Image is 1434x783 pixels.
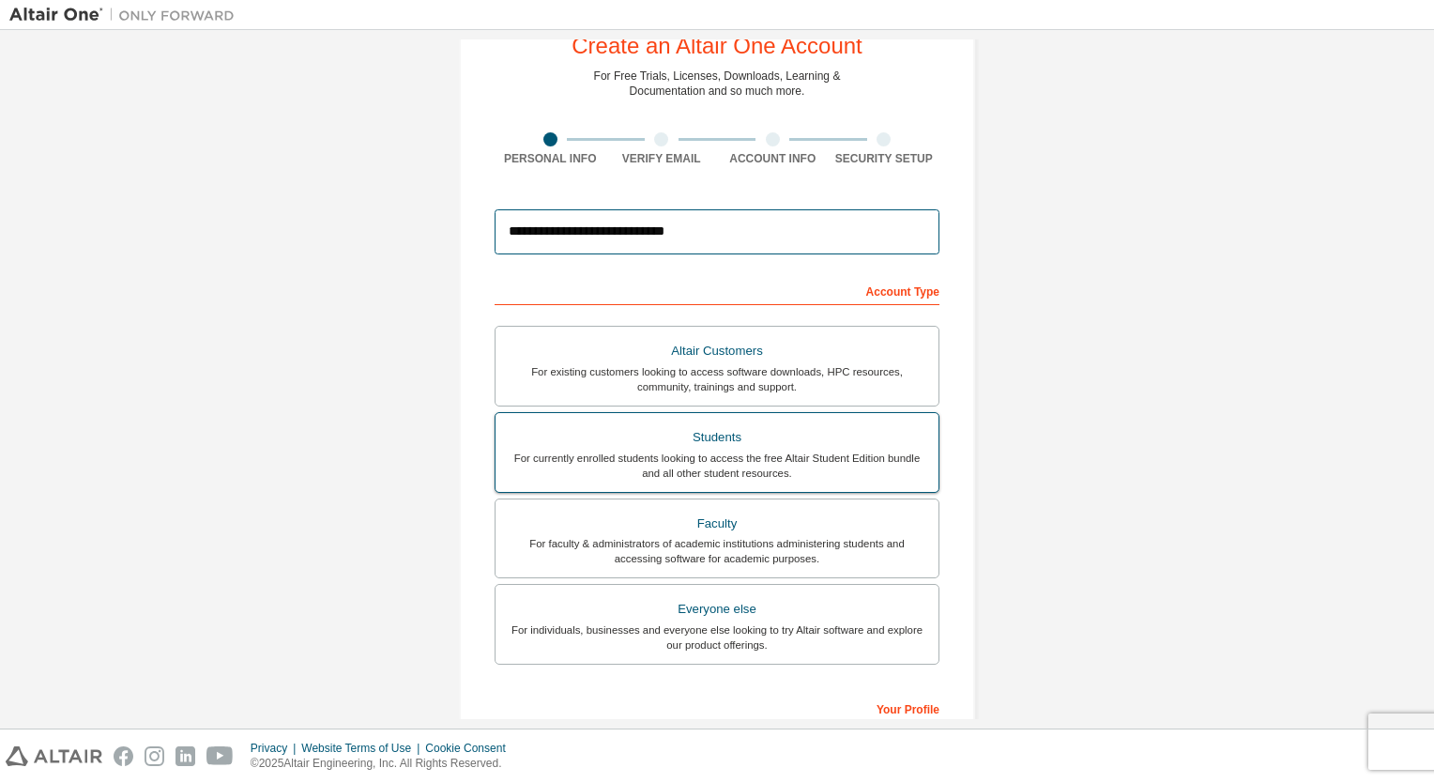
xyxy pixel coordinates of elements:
[251,756,517,772] p: © 2025 Altair Engineering, Inc. All Rights Reserved.
[175,746,195,766] img: linkedin.svg
[6,746,102,766] img: altair_logo.svg
[572,35,862,57] div: Create an Altair One Account
[829,151,940,166] div: Security Setup
[507,511,927,537] div: Faculty
[206,746,234,766] img: youtube.svg
[301,741,425,756] div: Website Terms of Use
[114,746,133,766] img: facebook.svg
[507,536,927,566] div: For faculty & administrators of academic institutions administering students and accessing softwa...
[507,622,927,652] div: For individuals, businesses and everyone else looking to try Altair software and explore our prod...
[507,451,927,481] div: For currently enrolled students looking to access the free Altair Student Edition bundle and all ...
[145,746,164,766] img: instagram.svg
[495,151,606,166] div: Personal Info
[717,151,829,166] div: Account Info
[425,741,516,756] div: Cookie Consent
[495,275,939,305] div: Account Type
[606,151,718,166] div: Verify Email
[594,69,841,99] div: For Free Trials, Licenses, Downloads, Learning & Documentation and so much more.
[251,741,301,756] div: Privacy
[495,693,939,723] div: Your Profile
[507,424,927,451] div: Students
[507,338,927,364] div: Altair Customers
[507,364,927,394] div: For existing customers looking to access software downloads, HPC resources, community, trainings ...
[9,6,244,24] img: Altair One
[507,596,927,622] div: Everyone else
